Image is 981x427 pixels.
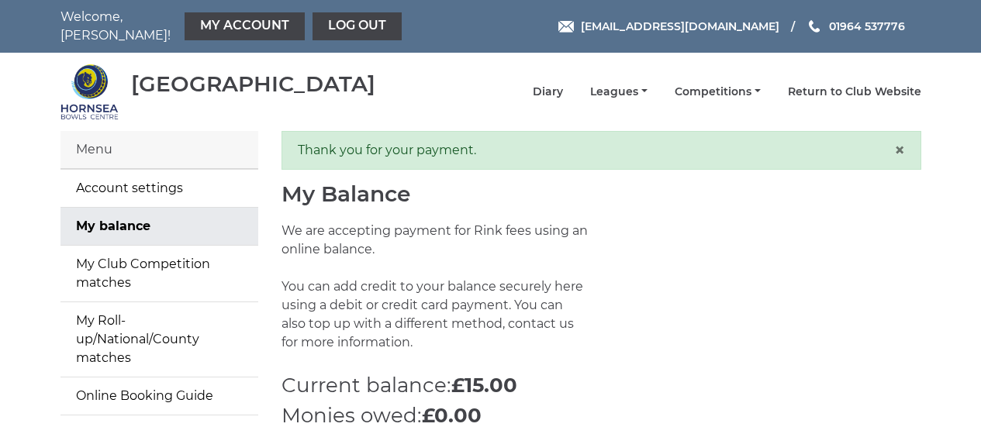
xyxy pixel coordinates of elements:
[282,370,921,401] p: Current balance:
[60,246,258,301] a: My Club Competition matches
[282,222,590,370] p: We are accepting payment for Rink fees using an online balance. You can add credit to your balanc...
[581,19,779,33] span: [EMAIL_ADDRESS][DOMAIN_NAME]
[829,19,905,33] span: 01964 537776
[60,63,119,121] img: Hornsea Bowls Centre
[313,12,402,40] a: Log out
[60,208,258,245] a: My balance
[451,373,517,398] strong: £15.00
[533,84,563,99] a: Diary
[675,84,761,99] a: Competitions
[558,21,574,33] img: Email
[282,131,921,170] div: Thank you for your payment.
[590,84,648,99] a: Leagues
[60,8,406,45] nav: Welcome, [PERSON_NAME]!
[185,12,305,40] a: My Account
[282,182,921,206] h1: My Balance
[807,18,905,35] a: Phone us 01964 537776
[60,131,258,169] div: Menu
[894,141,905,160] button: Close
[558,18,779,35] a: Email [EMAIL_ADDRESS][DOMAIN_NAME]
[60,377,258,415] a: Online Booking Guide
[788,84,921,99] a: Return to Club Website
[131,72,375,96] div: [GEOGRAPHIC_DATA]
[60,170,258,207] a: Account settings
[60,302,258,377] a: My Roll-up/National/County matches
[809,20,820,33] img: Phone us
[894,139,905,161] span: ×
